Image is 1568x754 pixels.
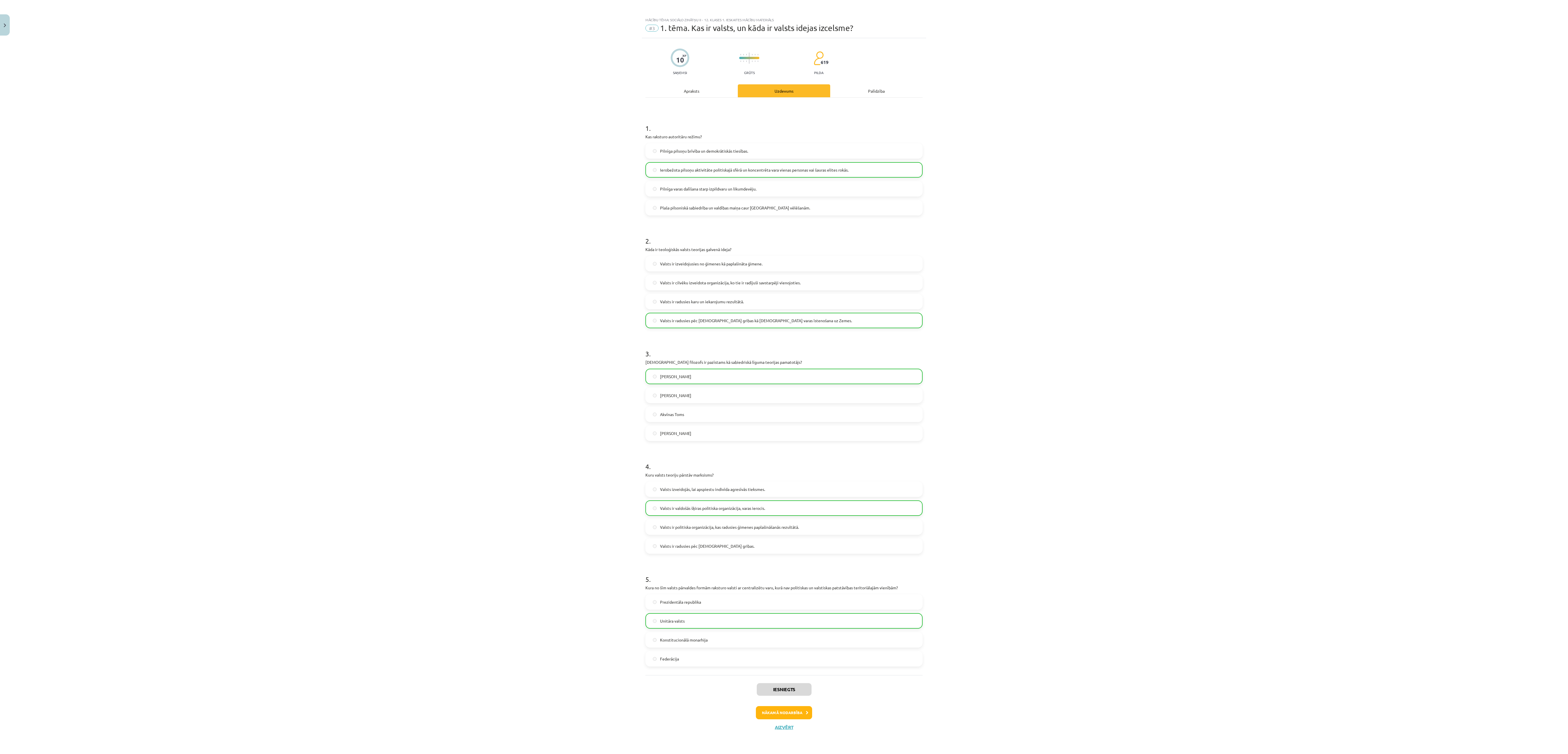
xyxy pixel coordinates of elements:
[660,505,765,511] span: Valsts ir valdošās šķiras politiska organizācija, varas ierocis.
[660,299,744,305] span: Valsts ir radusies karu un iekarojumu rezultātā.
[653,149,657,153] input: Pilnīga pilsoņu brīvība un demokrātiskās tiesības.
[676,56,684,64] div: 10
[749,53,750,64] img: icon-long-line-d9ea69661e0d244f92f715978eff75569469978d946b2353a9bb055b3ed8787d.svg
[653,619,657,623] input: Unitāra valsts
[746,54,747,55] img: icon-short-line-57e1e144782c952c97e751825c79c345078a6d821885a25fce030b3d8c18986b.svg
[660,599,701,605] span: Prezidentāla republika
[645,585,923,591] p: Kura no šīm valsts pārvaldes formām raksturo valsti ar centralizētu varu, kurā nav politiskas un ...
[814,51,824,65] img: students-c634bb4e5e11cddfef0936a35e636f08e4e9abd3cc4e673bd6f9a4125e45ecb1.svg
[757,683,812,696] button: Iesniegts
[653,187,657,191] input: Pilnīga varas dalīšana starp izpildvaru un likumdevēju.
[660,637,708,643] span: Konstitucionālā monarhija
[814,71,823,75] p: pilda
[653,375,657,378] input: [PERSON_NAME]
[660,656,679,662] span: Federācija
[645,340,923,357] h1: 3 .
[653,281,657,285] input: Valsts ir cilvēku izveidota organizācija, ko tie ir radījuši savstarpēji vienojoties.
[653,432,657,435] input: [PERSON_NAME]
[653,638,657,642] input: Konstitucionālā monarhija
[645,18,923,22] div: Mācību tēma: Sociālo zinātņu ii - 12. klases 1. ieskaites mācību materiāls
[645,565,923,583] h1: 5 .
[645,452,923,470] h1: 4 .
[746,61,747,62] img: icon-short-line-57e1e144782c952c97e751825c79c345078a6d821885a25fce030b3d8c18986b.svg
[653,506,657,510] input: Valsts ir valdošās šķiras politiska organizācija, varas ierocis.
[653,487,657,491] input: Valsts izveidojās, lai apspiestu indivīda agresīvās tieksmes.
[645,227,923,245] h1: 2 .
[660,148,748,154] span: Pilnīga pilsoņu brīvība un demokrātiskās tiesības.
[743,61,744,62] img: icon-short-line-57e1e144782c952c97e751825c79c345078a6d821885a25fce030b3d8c18986b.svg
[660,205,810,211] span: Plaša pilsoniskā sabiedrība un valdības maiņa caur [GEOGRAPHIC_DATA] vēlēšanām.
[660,318,852,324] span: Valsts ir radusies pēc [DEMOGRAPHIC_DATA] gribas kā [DEMOGRAPHIC_DATA] varas īstenošana uz Zemes.
[660,618,685,624] span: Unitāra valsts
[660,430,691,436] span: [PERSON_NAME]
[738,84,830,97] div: Uzdevums
[740,54,741,55] img: icon-short-line-57e1e144782c952c97e751825c79c345078a6d821885a25fce030b3d8c18986b.svg
[660,261,762,267] span: Valsts ir izveidojusies no ģimenes kā paplašināta ģimene.
[682,54,686,57] span: XP
[653,544,657,548] input: Valsts ir radusies pēc [DEMOGRAPHIC_DATA] gribas.
[671,71,689,75] p: Saņemsi
[773,724,795,730] button: Aizvērt
[743,54,744,55] img: icon-short-line-57e1e144782c952c97e751825c79c345078a6d821885a25fce030b3d8c18986b.svg
[821,60,828,65] span: 619
[645,134,923,140] p: Kas raksturo autoritāru režīmu?
[645,246,923,252] p: Kāda ir teoloģiskās valsts teorijas galvenā ideja?
[645,84,738,97] div: Apraksts
[653,600,657,604] input: Prezidentāla republika
[4,24,6,27] img: icon-close-lesson-0947bae3869378f0d4975bcd49f059093ad1ed9edebbc8119c70593378902aed.svg
[660,167,849,173] span: Ierobežota pilsoņu aktivitāte politiskajā sfērā un koncentrēta vara vienas personas vai šauras el...
[645,472,923,478] p: Kuru valsts teoriju pārstāv marksisms?
[645,25,659,32] span: #3
[653,300,657,304] input: Valsts ir radusies karu un iekarojumu rezultātā.
[653,525,657,529] input: Valsts ir politiska organizācija, kas radusies ģimenes paplašināšanās rezultātā.
[653,262,657,266] input: Valsts ir izveidojusies no ģimenes kā paplašināta ģimene.
[660,280,801,286] span: Valsts ir cilvēku izveidota organizācija, ko tie ir radījuši savstarpēji vienojoties.
[653,206,657,210] input: Plaša pilsoniskā sabiedrība un valdības maiņa caur [GEOGRAPHIC_DATA] vēlēšanām.
[830,84,923,97] div: Palīdzība
[645,114,923,132] h1: 1 .
[653,168,657,172] input: Ierobežota pilsoņu aktivitāte politiskajā sfērā un koncentrēta vara vienas personas vai šauras el...
[660,186,756,192] span: Pilnīga varas dalīšana starp izpildvaru un likumdevēju.
[653,657,657,661] input: Federācija
[756,706,812,719] button: Nākamā nodarbība
[653,413,657,416] input: Akvīnas Toms
[645,359,923,365] p: [DEMOGRAPHIC_DATA] filozofs ir pazīstams kā sabiedriskā līguma teorijas pamatotājs?
[660,543,754,549] span: Valsts ir radusies pēc [DEMOGRAPHIC_DATA] gribas.
[744,71,755,75] p: Grūts
[660,486,765,492] span: Valsts izveidojās, lai apspiestu indivīda agresīvās tieksmes.
[660,411,684,417] span: Akvīnas Toms
[653,394,657,397] input: [PERSON_NAME]
[660,23,853,33] span: 1. tēma. Kas ir valsts, un kāda ir valsts idejas izcelsme?
[660,392,691,399] span: [PERSON_NAME]
[660,524,799,530] span: Valsts ir politiska organizācija, kas radusies ģimenes paplašināšanās rezultātā.
[740,61,741,62] img: icon-short-line-57e1e144782c952c97e751825c79c345078a6d821885a25fce030b3d8c18986b.svg
[660,374,691,380] span: [PERSON_NAME]
[653,319,657,322] input: Valsts ir radusies pēc [DEMOGRAPHIC_DATA] gribas kā [DEMOGRAPHIC_DATA] varas īstenošana uz Zemes.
